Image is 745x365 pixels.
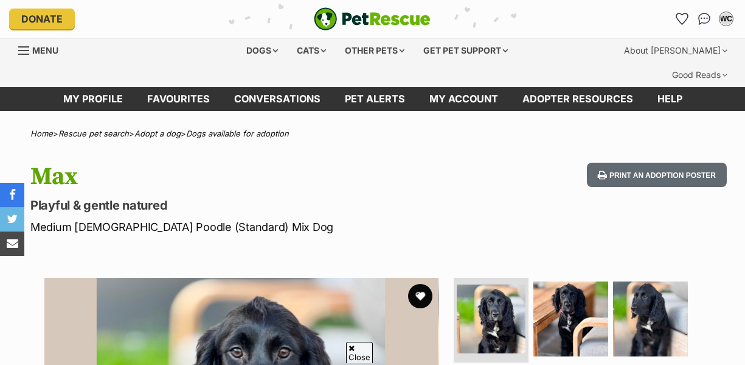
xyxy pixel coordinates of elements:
[336,38,413,63] div: Other pets
[716,9,736,29] button: My account
[288,38,334,63] div: Cats
[238,38,286,63] div: Dogs
[135,87,222,111] a: Favourites
[314,7,431,30] img: logo-e224e6f780fb5917bec1dbf3a21bbac754714ae5b6737aabdf751b685950b380.svg
[673,9,692,29] a: Favourites
[698,13,711,25] img: chat-41dd97257d64d25036548639549fe6c8038ab92f7586957e7f3b1b290dea8141.svg
[664,63,736,87] div: Good Reads
[408,284,432,308] button: favourite
[613,282,688,356] img: Photo of Max
[417,87,510,111] a: My account
[533,282,608,356] img: Photo of Max
[695,9,714,29] a: Conversations
[720,13,732,25] div: WC
[30,219,456,235] p: Medium [DEMOGRAPHIC_DATA] Poodle (Standard) Mix Dog
[58,129,129,138] a: Rescue pet search
[457,285,525,353] img: Photo of Max
[615,38,736,63] div: About [PERSON_NAME]
[30,163,456,191] h1: Max
[587,163,727,188] button: Print an adoption poster
[134,129,181,138] a: Adopt a dog
[415,38,516,63] div: Get pet support
[673,9,736,29] ul: Account quick links
[32,45,58,55] span: Menu
[645,87,695,111] a: Help
[18,38,67,60] a: Menu
[51,87,135,111] a: My profile
[333,87,417,111] a: Pet alerts
[222,87,333,111] a: conversations
[510,87,645,111] a: Adopter resources
[30,129,53,138] a: Home
[9,9,75,29] a: Donate
[314,7,431,30] a: PetRescue
[186,129,289,138] a: Dogs available for adoption
[346,342,373,363] span: Close
[30,197,456,214] p: Playful & gentle natured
